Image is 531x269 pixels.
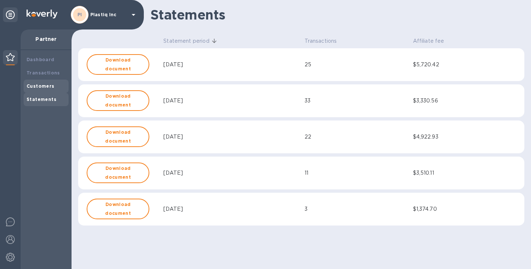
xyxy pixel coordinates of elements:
img: Partner [6,53,15,61]
div: 33 [305,97,410,105]
button: Download document [87,54,149,75]
b: Dashboard [27,57,55,62]
b: Download document [93,164,143,182]
img: Logo [27,10,58,18]
button: Download document [87,199,149,219]
b: Download document [93,200,143,218]
div: Unpin categories [3,7,18,22]
button: Download document [87,90,149,111]
div: $3,510.11 [413,169,516,177]
p: Plastiq Inc [90,12,127,17]
div: [DATE] [163,61,301,69]
b: PI [77,12,82,17]
div: 25 [305,61,410,69]
button: Download document [87,126,149,147]
div: [DATE] [163,97,301,105]
b: Download document [93,56,143,73]
div: [DATE] [163,205,301,213]
span: Transactions [305,36,337,45]
span: Transactions [305,36,347,45]
div: 3 [305,205,410,213]
b: Download document [93,128,143,146]
div: [DATE] [163,133,301,141]
div: 11 [305,169,410,177]
div: 22 [305,133,410,141]
p: Partner [27,35,66,43]
b: Transactions [27,70,60,76]
b: Download document [93,92,143,109]
div: $5,720.42 [413,61,516,69]
div: $3,330.56 [413,97,516,105]
span: Affiliate fee [413,36,454,45]
h1: Statements [150,7,519,22]
span: Affiliate fee [413,36,444,45]
div: [DATE] [163,169,301,177]
b: Statements [27,97,56,102]
button: Download document [87,163,149,183]
b: Customers [27,83,55,89]
div: $1,374.70 [413,205,516,213]
span: Statement period [163,36,219,45]
span: Statement period [163,36,209,45]
div: $4,922.93 [413,133,516,141]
